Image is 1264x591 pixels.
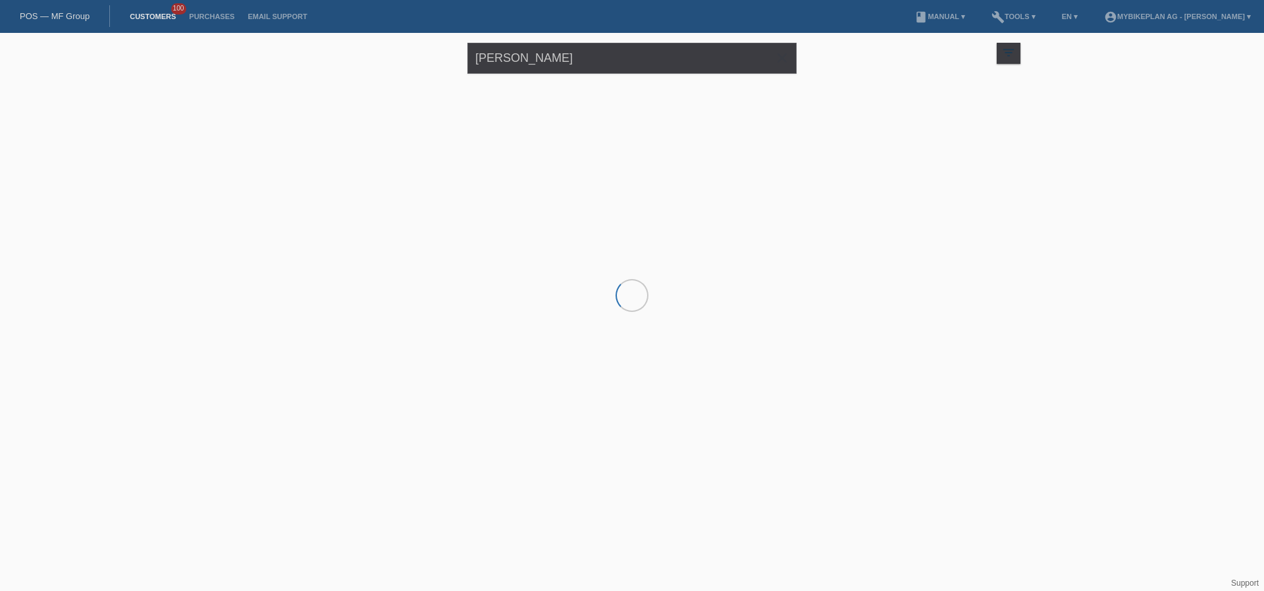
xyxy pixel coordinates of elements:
[1001,45,1016,60] i: filter_list
[241,13,313,20] a: Email Support
[123,13,182,20] a: Customers
[1055,13,1084,20] a: EN ▾
[20,11,90,21] a: POS — MF Group
[774,50,790,66] i: close
[171,3,187,14] span: 100
[1231,578,1259,588] a: Support
[467,43,797,74] input: Search...
[182,13,241,20] a: Purchases
[914,11,928,24] i: book
[991,11,1005,24] i: build
[1097,13,1257,20] a: account_circleMybikeplan AG - [PERSON_NAME] ▾
[1104,11,1117,24] i: account_circle
[908,13,972,20] a: bookManual ▾
[985,13,1042,20] a: buildTools ▾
